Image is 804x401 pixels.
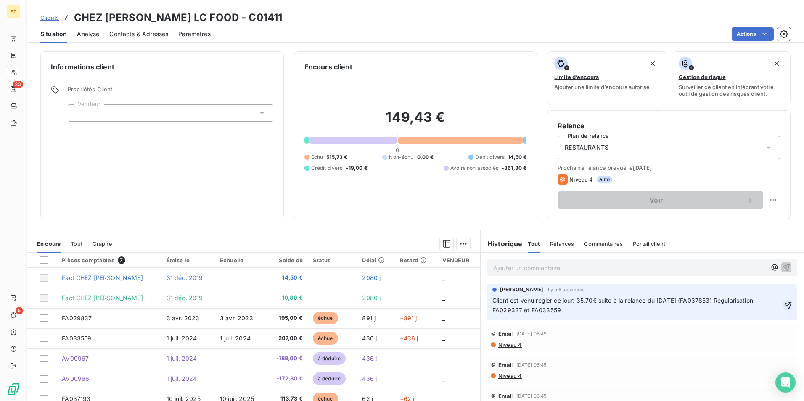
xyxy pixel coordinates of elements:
button: Actions [732,27,774,41]
span: Portail client [633,240,665,247]
span: 1 juil. 2024 [220,335,251,342]
span: 3 avr. 2023 [167,314,200,322]
div: EP [7,5,20,18]
span: [DATE] 06:49 [516,331,547,336]
span: Niveau 4 [569,176,593,183]
span: 14,50 € [271,274,303,282]
span: Propriétés Client [68,86,273,98]
span: _ [442,314,445,322]
div: Solde dû [271,257,303,264]
span: 3 avr. 2023 [220,314,253,322]
span: +436 j [400,335,418,342]
h6: Historique [481,239,523,249]
span: [DATE] 06:45 [516,393,547,398]
span: 195,00 € [271,314,303,322]
span: à déduire [313,372,346,385]
span: Email [498,330,514,337]
div: Échue le [220,257,261,264]
span: Contacts & Adresses [109,30,168,38]
div: Émise le [167,257,210,264]
span: Relances [550,240,574,247]
div: VENDEUR [442,257,475,264]
span: Ajouter une limite d’encours autorisé [554,84,650,90]
span: -172,80 € [271,375,303,383]
span: 2080 j [362,274,381,281]
span: 436 j [362,375,377,382]
span: il y a 6 secondes [547,287,585,292]
span: Avoirs non associés [450,164,498,172]
h6: Relance [558,121,780,131]
span: [PERSON_NAME] [500,286,543,293]
button: Limite d’encoursAjouter une limite d’encours autorisé [547,51,666,105]
div: Délai [362,257,389,264]
span: 436 j [362,355,377,362]
span: Analyse [77,30,99,38]
span: Non-échu [389,153,413,161]
span: Crédit divers [311,164,343,172]
h6: Informations client [51,62,273,72]
span: 1 juil. 2024 [167,355,197,362]
span: Débit divers [475,153,505,161]
span: [DATE] [633,164,652,171]
span: Prochaine relance prévue le [558,164,780,171]
div: Open Intercom Messenger [775,372,796,393]
span: 207,00 € [271,334,303,343]
span: Fact CHEZ [PERSON_NAME] [62,274,143,281]
span: Tout [528,240,540,247]
span: échue [313,312,338,324]
span: _ [442,355,445,362]
span: 2080 j [362,294,381,301]
a: Clients [40,13,59,22]
span: +891 j [400,314,417,322]
input: Ajouter une valeur [75,109,82,117]
span: auto [597,176,613,183]
span: 14,50 € [508,153,526,161]
span: 31 déc. 2019 [167,274,203,281]
span: AV00967 [62,355,89,362]
span: 891 j [362,314,376,322]
div: Pièces comptables [62,256,156,264]
span: 515,73 € [326,153,347,161]
span: _ [442,375,445,382]
span: Email [498,361,514,368]
span: Clients [40,14,59,21]
span: Échu [311,153,323,161]
h2: 149,43 € [304,109,527,134]
span: Paramètres [178,30,211,38]
span: Gestion du risque [679,74,726,80]
span: FA033559 [62,335,91,342]
span: _ [442,274,445,281]
span: Niveau 4 [497,341,522,348]
span: Email [498,393,514,399]
span: 23 [13,81,23,88]
span: 5 [16,307,23,314]
span: -19,00 € [346,164,368,172]
span: 0,00 € [417,153,434,161]
span: 1 juil. 2024 [167,335,197,342]
span: Limite d’encours [554,74,599,80]
span: Niveau 4 [497,372,522,379]
span: 436 j [362,335,377,342]
span: AV00966 [62,375,89,382]
h6: Encours client [304,62,352,72]
div: Retard [400,257,432,264]
button: Voir [558,191,763,209]
span: Situation [40,30,67,38]
span: _ [442,294,445,301]
span: Commentaires [584,240,623,247]
span: En cours [37,240,61,247]
span: RESTAURANTS [565,143,608,152]
span: Graphe [93,240,112,247]
h3: CHEZ [PERSON_NAME] LC FOOD - C01411 [74,10,282,25]
span: -189,00 € [271,354,303,363]
span: Client est venu régler ce jour: 35,70€ suite à la relance du [DATE] (FA037853) Régularisation FA0... [492,297,755,314]
span: Surveiller ce client en intégrant votre outil de gestion des risques client. [679,84,783,97]
span: _ [442,335,445,342]
img: Logo LeanPay [7,383,20,396]
span: 7 [118,256,125,264]
span: Tout [71,240,82,247]
span: [DATE] 06:45 [516,362,547,367]
span: 0 [396,147,399,153]
span: -19,00 € [271,294,303,302]
span: -361,80 € [502,164,526,172]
